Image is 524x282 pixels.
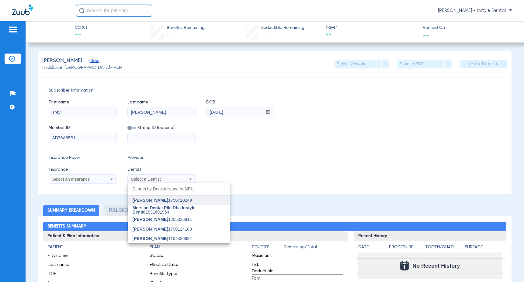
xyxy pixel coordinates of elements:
span: 1790124188 [133,227,192,231]
span: [PERSON_NAME] [133,198,168,203]
span: [PERSON_NAME] [133,227,168,232]
span: 1205036811 [133,217,192,221]
span: Mersian Dental Pllc Dba Instyle Dental [133,205,196,214]
span: [PERSON_NAME] [133,217,168,222]
span: 1831601954 [133,206,225,214]
span: [PERSON_NAME] [133,236,168,241]
span: 1750720249 [133,198,192,202]
iframe: Chat Widget [494,253,524,282]
input: dropdown search [128,183,230,195]
span: 1104436831 [133,236,192,241]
